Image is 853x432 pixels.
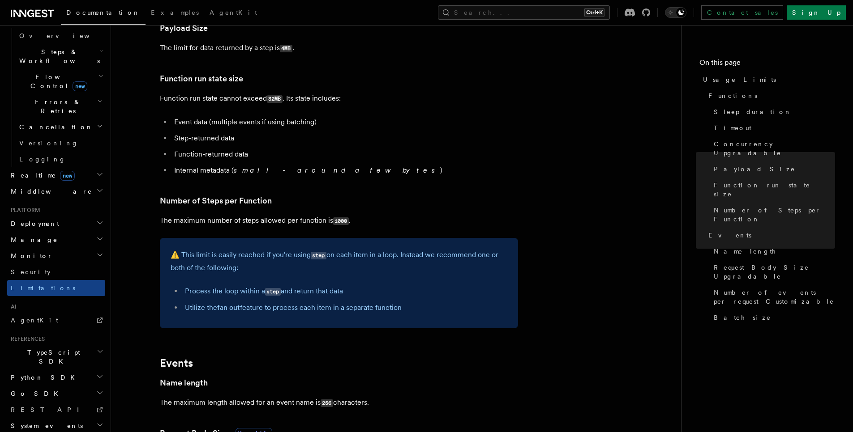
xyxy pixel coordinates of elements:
span: Sleep duration [714,107,792,116]
em: small - around a few bytes [234,166,440,174]
span: System events [7,421,83,430]
button: Steps & Workflows [16,44,105,69]
p: The maximum number of steps allowed per function is . [160,214,518,227]
span: new [60,171,75,181]
code: 1000 [333,217,349,225]
a: AgentKit [7,312,105,328]
code: 4MB [280,45,292,52]
p: ⚠️ This limit is easily reached if you're using on each item in a loop. Instead we recommend one ... [171,249,507,274]
a: Security [7,264,105,280]
a: Name length [160,377,208,389]
a: Request Body Size Upgradable [710,259,835,284]
span: REST API [11,406,87,413]
button: Realtimenew [7,167,105,183]
kbd: Ctrl+K [584,8,604,17]
div: Inngest Functions [7,28,105,167]
span: Flow Control [16,72,99,90]
li: Function-returned data [171,148,518,161]
a: Sign Up [787,5,846,20]
code: step [265,288,281,296]
button: Deployment [7,216,105,232]
span: Name length [714,247,776,256]
a: Examples [146,3,204,24]
a: Overview [16,28,105,44]
a: Concurrency Upgradable [710,136,835,161]
span: Middleware [7,187,92,196]
a: Events [160,357,193,369]
a: Payload Size [160,22,208,34]
a: Documentation [61,3,146,25]
a: Events [705,227,835,243]
span: AI [7,303,17,310]
span: Logging [19,156,66,163]
li: Internal metadata ( ) [171,164,518,177]
span: Examples [151,9,199,16]
span: Batch size [714,313,771,322]
button: Cancellation [16,119,105,135]
code: 32MB [267,95,283,103]
span: Timeout [714,123,751,132]
button: Python SDK [7,369,105,385]
span: new [73,81,87,91]
p: The maximum length allowed for an event name is characters. [160,396,518,409]
li: Process the loop within a and return that data [182,285,507,298]
code: step [311,252,326,259]
a: Number of Steps per Function [710,202,835,227]
a: Function run state size [160,72,243,85]
a: Versioning [16,135,105,151]
span: Realtime [7,171,75,180]
button: Middleware [7,183,105,199]
a: AgentKit [204,3,262,24]
span: Number of Steps per Function [714,206,835,224]
a: Number of events per request Customizable [710,284,835,309]
span: Limitations [11,284,75,292]
span: Security [11,268,51,275]
button: Toggle dark mode [665,7,686,18]
span: Events [708,231,751,240]
a: Function run state size [710,177,835,202]
a: Sleep duration [710,104,835,120]
span: Deployment [7,219,59,228]
span: Payload Size [714,165,795,174]
p: The limit for data returned by a step is . [160,42,518,55]
span: Cancellation [16,123,93,131]
button: Search...Ctrl+K [438,5,610,20]
li: Utilize the feature to process each item in a separate function [182,301,507,314]
span: Manage [7,235,58,244]
li: Event data (multiple events if using batching) [171,116,518,128]
a: Payload Size [710,161,835,177]
a: Batch size [710,309,835,326]
span: TypeScript SDK [7,348,97,366]
span: Documentation [66,9,140,16]
span: Versioning [19,140,78,147]
span: AgentKit [210,9,257,16]
span: Overview [19,32,111,39]
button: Go SDK [7,385,105,402]
a: Timeout [710,120,835,136]
span: Request Body Size Upgradable [714,263,835,281]
span: Python SDK [7,373,80,382]
span: Concurrency Upgradable [714,140,835,157]
a: Limitations [7,280,105,296]
button: TypeScript SDK [7,344,105,369]
span: Go SDK [7,389,64,398]
a: Logging [16,151,105,167]
span: Monitor [7,251,53,260]
span: Usage Limits [703,75,776,84]
a: REST API [7,402,105,418]
a: fan out [217,303,240,312]
span: Functions [708,91,757,100]
span: Platform [7,207,40,214]
a: Contact sales [701,5,783,20]
a: Name length [710,243,835,259]
span: Function run state size [714,181,835,199]
span: Steps & Workflows [16,47,100,65]
h4: On this page [699,57,835,72]
span: References [7,335,45,343]
button: Monitor [7,248,105,264]
a: Functions [705,88,835,104]
li: Step-returned data [171,132,518,144]
span: AgentKit [11,317,58,324]
a: Usage Limits [699,72,835,88]
a: Number of Steps per Function [160,195,272,207]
